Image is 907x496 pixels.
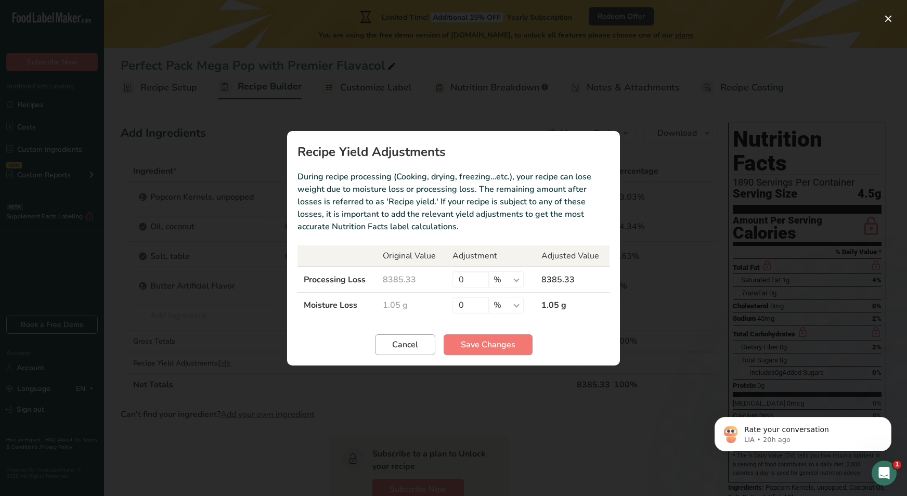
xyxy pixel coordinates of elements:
td: 1.05 g [535,292,610,318]
span: Save Changes [461,338,515,351]
td: Moisture Loss [297,292,377,318]
th: Adjustment [446,245,535,267]
button: Save Changes [444,334,533,355]
iframe: Intercom notifications message [699,395,907,468]
td: Processing Loss [297,267,377,293]
span: 1 [893,461,901,469]
p: During recipe processing (Cooking, drying, freezing…etc.), your recipe can lose weight due to moi... [297,171,610,233]
th: Adjusted Value [535,245,610,267]
iframe: Intercom live chat [872,461,897,486]
td: 1.05 g [377,292,446,318]
th: Original Value [377,245,446,267]
span: Cancel [392,338,418,351]
h1: Recipe Yield Adjustments [297,146,610,158]
button: Cancel [375,334,435,355]
td: 8385.33 [535,267,610,293]
td: 8385.33 [377,267,446,293]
